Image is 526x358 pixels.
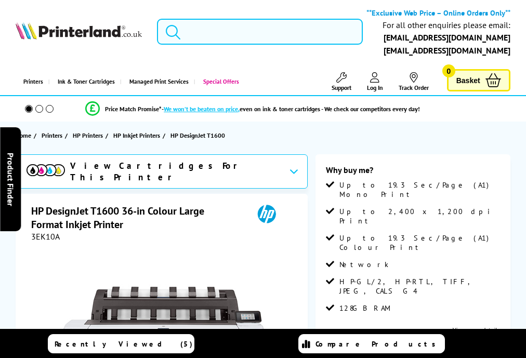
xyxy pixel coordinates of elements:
span: Price Match Promise* [105,105,162,113]
a: [EMAIL_ADDRESS][DOMAIN_NAME] [384,32,510,43]
span: Product Finder [5,152,16,206]
a: HP DesignJet T1600 [170,130,228,141]
a: Support [332,72,351,91]
span: HP-GL/2, HP-RTL, TIFF, JPEG, CALS G4 [339,277,500,296]
span: Support [332,84,351,91]
span: Recently Viewed (5) [55,339,193,349]
div: For all other enquiries please email: [383,20,510,30]
a: Basket 0 [447,69,510,91]
img: Printerland Logo [16,22,141,39]
a: Managed Print Services [120,69,194,95]
span: View Cartridges For This Printer [70,160,281,183]
a: Special Offers [194,69,244,95]
a: Printers [42,130,65,141]
a: Track Order [399,72,429,91]
span: Ink & Toner Cartridges [58,69,115,95]
span: 128GB RAM [339,303,391,313]
li: modal_Promise [5,100,500,118]
a: Ink & Toner Cartridges [48,69,120,95]
span: Log In [367,84,383,91]
span: We won’t be beaten on price, [164,105,240,113]
img: View Cartridges [27,164,65,176]
span: 0 [442,64,455,77]
span: HP Inkjet Printers [113,130,160,141]
span: Up to 19.3 Sec/Page (A1) Mono Print [339,180,500,199]
span: Compare Products [315,339,441,349]
a: Log In [367,72,383,91]
span: Printers [42,130,62,141]
span: HP Printers [73,130,103,141]
a: Recently Viewed (5) [48,334,194,353]
span: HP DesignJet T1600 [170,130,225,141]
a: HP Printers [73,130,106,141]
b: **Exclusive Web Price – Online Orders Only** [366,8,510,18]
img: HP [243,204,291,223]
a: View more details [453,326,500,334]
span: Network [339,260,389,269]
a: Printerland Logo [16,22,141,42]
a: Home [16,130,34,141]
span: Up to 19.3 Sec/Page (A1) Colour Print [339,233,500,252]
a: Printers [16,69,48,95]
span: Basket [456,73,480,87]
div: Why buy me? [326,165,500,180]
span: 3EK10A [31,231,60,242]
a: Compare Products [298,334,445,353]
span: Up to 2,400 x 1,200 dpi Print [339,207,500,226]
a: [EMAIL_ADDRESS][DOMAIN_NAME] [384,45,510,56]
span: Home [16,130,31,141]
a: HP Inkjet Printers [113,130,163,141]
h1: HP DesignJet T1600 36-in Colour Large Format Inkjet Printer [31,204,243,231]
div: - even on ink & toner cartridges - We check our competitors every day! [162,105,420,113]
